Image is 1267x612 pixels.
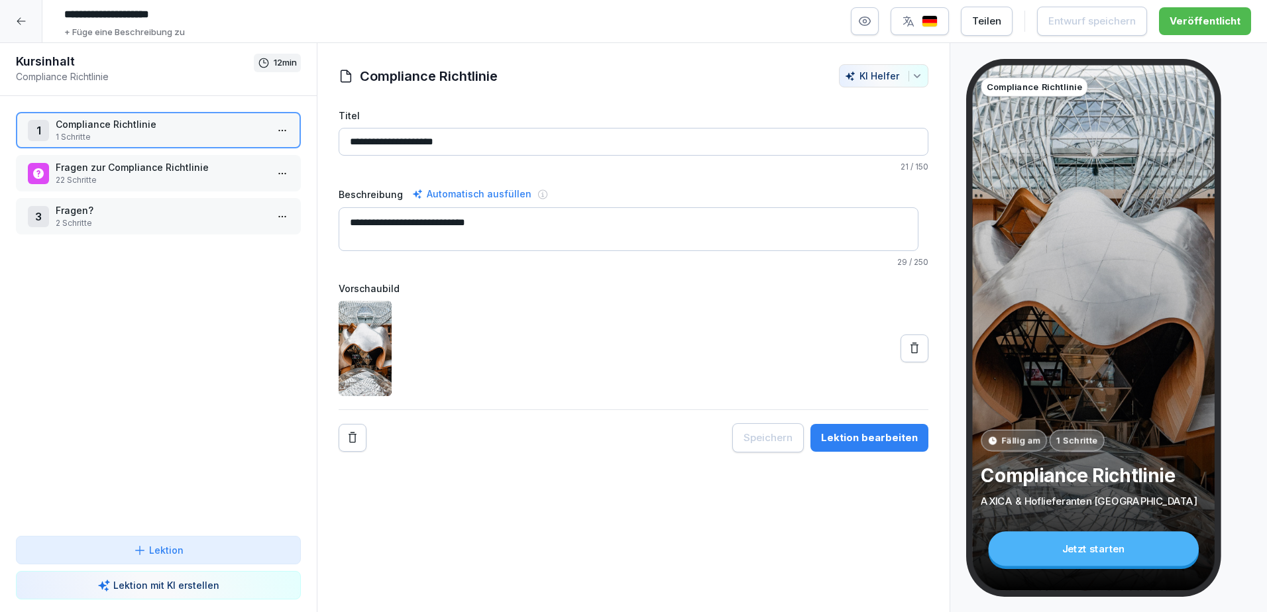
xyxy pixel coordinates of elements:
[845,70,922,81] div: KI Helfer
[113,578,219,592] p: Lektion mit KI erstellen
[16,70,254,83] p: Compliance Richtlinie
[56,203,266,217] p: Fragen?
[922,15,938,28] img: de.svg
[16,198,301,234] div: 3Fragen?2 Schritte
[28,206,49,227] div: 3
[56,117,266,131] p: Compliance Richtlinie
[897,257,907,267] span: 29
[16,54,254,70] h1: Kursinhalt
[987,81,1082,94] p: Compliance Richtlinie
[339,109,928,123] label: Titel
[64,26,185,39] p: + Füge eine Beschreibung zu
[981,464,1206,487] p: Compliance Richtlinie
[744,431,793,445] div: Speichern
[901,162,909,172] span: 21
[16,112,301,148] div: 1Compliance Richtlinie1 Schritte
[410,186,534,202] div: Automatisch ausfüllen
[339,161,928,173] p: / 150
[810,424,928,452] button: Lektion bearbeiten
[339,281,928,295] label: Vorschaubild
[16,571,301,599] button: Lektion mit KI erstellen
[56,174,266,186] p: 22 Schritte
[821,431,918,445] div: Lektion bearbeiten
[339,187,403,201] label: Beschreibung
[961,7,1013,36] button: Teilen
[16,155,301,191] div: Fragen zur Compliance Richtlinie22 Schritte
[56,131,266,143] p: 1 Schritte
[360,66,498,86] h1: Compliance Richtlinie
[1159,7,1251,35] button: Veröffentlicht
[1056,434,1097,447] p: 1 Schritte
[989,531,1199,566] div: Jetzt starten
[339,301,392,396] img: ifn6qszt5iaf9rln6kouq5lc.png
[274,56,297,70] p: 12 min
[972,14,1001,28] div: Teilen
[16,536,301,564] button: Lektion
[839,64,928,87] button: KI Helfer
[28,120,49,141] div: 1
[56,217,266,229] p: 2 Schritte
[339,256,928,268] p: / 250
[732,423,804,452] button: Speichern
[981,494,1206,507] p: AXICA & Hoflieferanten [GEOGRAPHIC_DATA]
[1170,14,1240,28] div: Veröffentlicht
[1001,434,1040,447] p: Fällig am
[149,543,184,557] p: Lektion
[56,160,266,174] p: Fragen zur Compliance Richtlinie
[1037,7,1147,36] button: Entwurf speichern
[1048,14,1136,28] div: Entwurf speichern
[339,424,366,452] button: Remove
